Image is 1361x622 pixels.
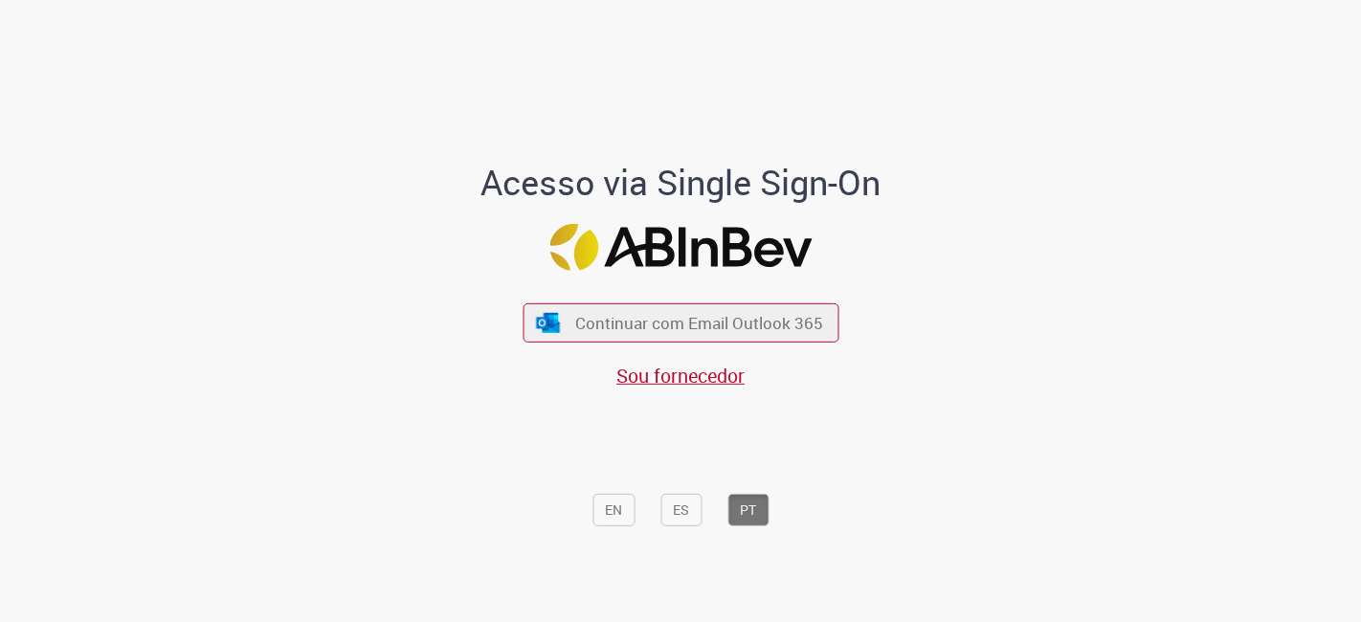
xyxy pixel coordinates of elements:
button: ES [660,494,702,526]
img: Logo ABInBev [549,224,812,271]
span: Continuar com Email Outlook 365 [575,312,823,334]
h1: Acesso via Single Sign-On [415,163,947,201]
a: Sou fornecedor [616,363,745,389]
button: ícone Azure/Microsoft 360 Continuar com Email Outlook 365 [523,303,838,343]
button: PT [727,494,769,526]
button: EN [592,494,635,526]
img: ícone Azure/Microsoft 360 [535,313,562,333]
